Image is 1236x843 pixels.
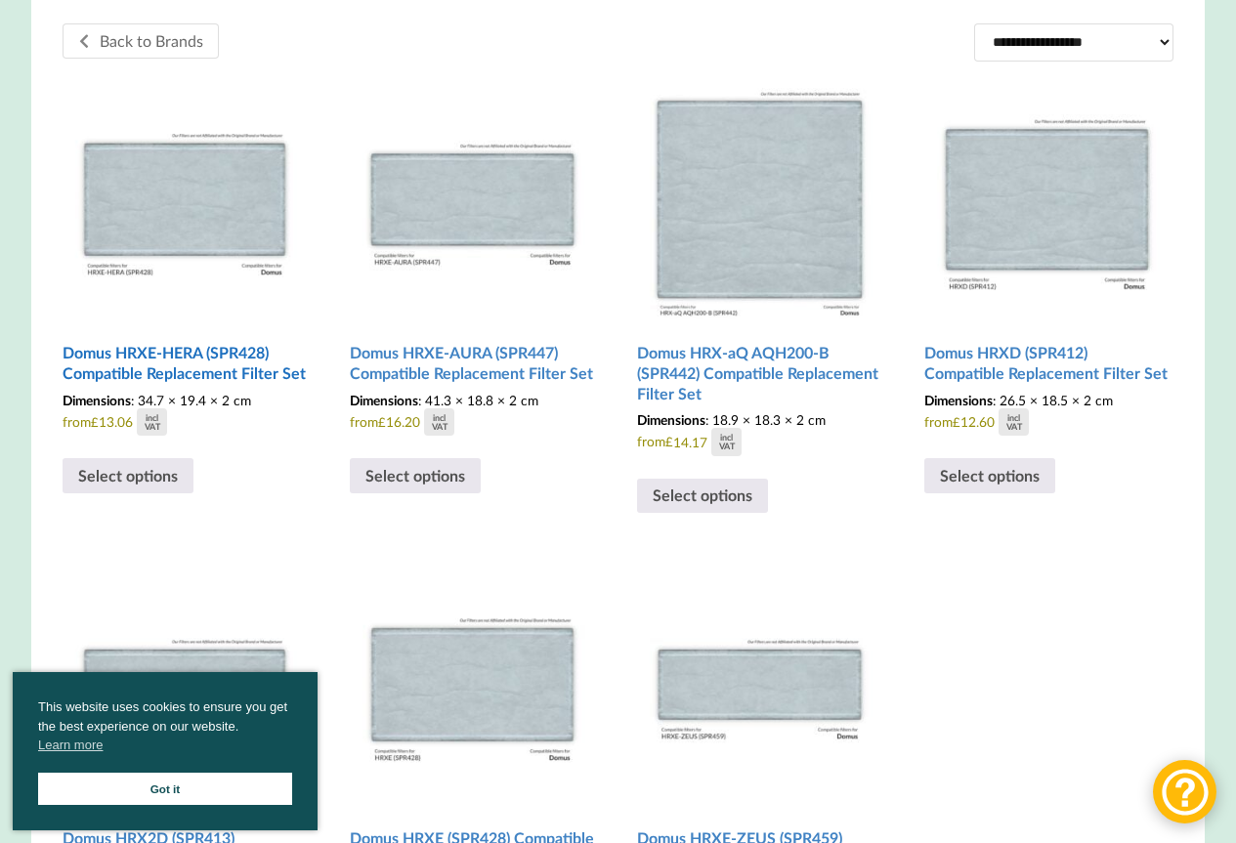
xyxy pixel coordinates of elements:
span: : 41.3 × 18.8 × 2 cm [350,392,538,408]
a: Select options for “Domus HRXD (SPR412) Compatible Replacement Filter Set” [924,458,1055,493]
img: Domus HRX-aQ AQH200-B (SPR442) Compatible MVHR Filter Replacement Set from MVHR.shop [637,75,882,320]
img: Domus HRX2D (SPR413) Compatible MVHR Filter Replacement Set from MVHR.shop [63,560,308,805]
span: from [637,411,882,455]
span: from [924,392,1170,436]
div: cookieconsent [13,672,318,830]
span: Dimensions [350,392,418,408]
div: 16.20 [378,408,454,436]
span: £ [665,434,673,449]
div: incl [720,433,733,442]
span: £ [953,414,960,430]
div: incl [1007,413,1020,422]
div: incl [146,413,158,422]
h2: Domus HRXE-AURA (SPR447) Compatible Replacement Filter Set [350,335,595,391]
a: Got it cookie [38,773,292,805]
a: cookies - Learn more [38,736,103,755]
h2: Domus HRX-aQ AQH200-B (SPR442) Compatible Replacement Filter Set [637,335,882,411]
div: 13.06 [91,408,167,436]
h2: Domus HRXD (SPR412) Compatible Replacement Filter Set [924,335,1170,391]
div: 14.17 [665,428,742,455]
img: Domus HRXE-ZEUS (SPR459) Compatible MVHR Filter Replacement Set from MVHR.shop [637,560,882,805]
select: Shop order [974,23,1173,61]
span: : 34.7 × 19.4 × 2 cm [63,392,251,408]
span: This website uses cookies to ensure you get the best experience on our website. [38,697,292,760]
a: Domus HRXD (SPR412) Compatible Replacement Filter Set Dimensions: 26.5 × 18.5 × 2 cmfrom£12.60inc... [924,75,1170,436]
div: 12.60 [953,408,1029,436]
span: : 18.9 × 18.3 × 2 cm [637,411,826,428]
img: Domus HRXE (SPR428) Compatible MVHR Filter Replacement Set from MVHR.shop [350,560,595,805]
div: VAT [719,442,735,450]
span: £ [91,414,99,430]
div: VAT [1006,422,1022,431]
span: Dimensions [63,392,131,408]
div: VAT [432,422,448,431]
img: Domus HRXE-HERA (SPR428) Compatible MVHR Filter Replacement Set from MVHR.shop [63,75,308,320]
h2: Domus HRXE-HERA (SPR428) Compatible Replacement Filter Set [63,335,308,391]
span: from [350,392,595,436]
span: £ [378,414,386,430]
span: from [63,392,308,436]
img: Domus HRXD (SPR412) Compatible MVHR Filter Replacement Set from MVHR.shop [924,75,1170,320]
div: VAT [145,422,160,431]
a: Select options for “Domus HRXE-AURA (SPR447) Compatible Replacement Filter Set” [350,458,481,493]
a: Domus HRXE-HERA (SPR428) Compatible Replacement Filter Set Dimensions: 34.7 × 19.4 × 2 cmfrom£13.... [63,75,308,436]
span: Dimensions [924,392,993,408]
a: Select options for “Domus HRX-aQ AQH200-B (SPR442) Compatible Replacement Filter Set” [637,479,768,514]
img: Domus HRXE-AURA (SPR447) Compatible MVHR Filter Replacement Set from MVHR.shop [350,75,595,320]
a: Select options for “Domus HRXE-HERA (SPR428) Compatible Replacement Filter Set” [63,458,193,493]
div: incl [433,413,446,422]
span: Dimensions [637,411,705,428]
a: Back to Brands [63,23,219,59]
span: : 26.5 × 18.5 × 2 cm [924,392,1113,408]
a: Domus HRXE-AURA (SPR447) Compatible Replacement Filter Set Dimensions: 41.3 × 18.8 × 2 cmfrom£16.... [350,75,595,436]
a: Domus HRX-aQ AQH200-B (SPR442) Compatible Replacement Filter Set Dimensions: 18.9 × 18.3 × 2 cmfr... [637,75,882,456]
